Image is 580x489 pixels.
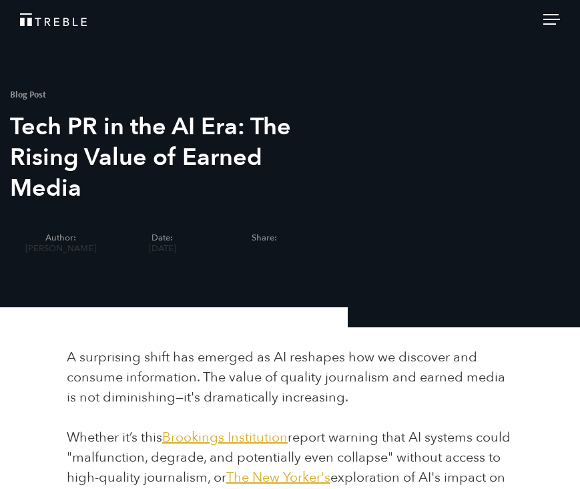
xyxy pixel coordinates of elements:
span: Author: [20,234,101,242]
mark: Blog Post [10,88,46,100]
a: Brookings Institution [162,428,288,446]
a: The New Yorker's [226,468,330,486]
img: Treble logo [20,13,87,26]
span: [PERSON_NAME] [20,244,101,253]
a: Treble Homepage [20,13,560,26]
span: report warning that AI systems could "malfunction, degrade, and potentially even collapse" withou... [67,428,511,486]
h1: Tech PR in the AI Era: The Rising Value of Earned Media [10,112,315,204]
span: A surprising shift has emerged as AI reshapes how we discover and consume information. The value ... [67,348,505,406]
span: Share: [224,234,305,242]
span: Date: [121,234,203,242]
span: Whether it’s this [67,428,162,446]
span: [DATE] [121,244,203,253]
